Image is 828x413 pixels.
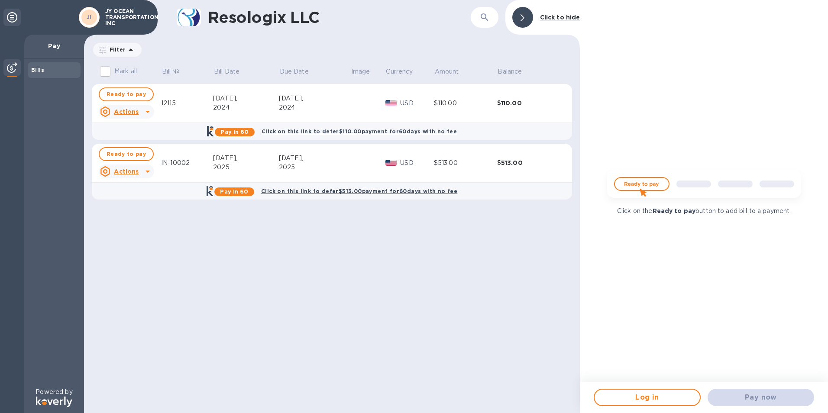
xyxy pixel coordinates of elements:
span: Bill № [162,67,191,76]
b: Bills [31,67,44,73]
span: Balance [498,67,533,76]
b: JI [87,14,92,20]
p: USD [400,158,434,168]
b: Click to hide [540,14,580,21]
b: Pay in 60 [220,129,249,135]
p: Mark all [114,67,137,76]
span: Ready to pay [107,89,146,100]
p: Due Date [280,67,309,76]
h1: Resologix LLC [208,8,471,26]
div: [DATE], [213,154,279,163]
p: Image [351,67,370,76]
button: Ready to pay [99,147,154,161]
div: 2024 [279,103,350,112]
div: $513.00 [434,158,497,168]
div: [DATE], [213,94,279,103]
span: Log in [602,392,692,403]
div: 12115 [161,99,213,108]
div: 2025 [213,163,279,172]
b: Click on this link to defer $110.00 payment for 60 days with no fee [262,128,457,135]
div: [DATE], [279,94,350,103]
img: Logo [36,397,72,407]
u: Actions [114,108,139,115]
div: [DATE], [279,154,350,163]
p: USD [400,99,434,108]
b: Pay in 60 [220,188,248,195]
p: Filter [106,46,126,53]
b: Ready to pay [653,207,696,214]
u: Actions [114,168,139,175]
p: Bill Date [214,67,239,76]
button: Ready to pay [99,87,154,101]
span: Due Date [280,67,320,76]
p: Currency [386,67,413,76]
span: Ready to pay [107,149,146,159]
p: JY OCEAN TRANSPORTATION INC [105,8,149,26]
img: USD [385,160,397,166]
p: Powered by [36,387,72,397]
button: Log in [594,389,700,406]
div: $110.00 [434,99,497,108]
p: Amount [435,67,459,76]
p: Click on the button to add bill to a payment. [617,206,791,216]
div: $110.00 [497,99,560,107]
div: 2025 [279,163,350,172]
span: Amount [435,67,470,76]
div: 2024 [213,103,279,112]
img: USD [385,100,397,106]
div: $513.00 [497,158,560,167]
span: Bill Date [214,67,251,76]
div: IN-10002 [161,158,213,168]
p: Balance [498,67,522,76]
p: Pay [31,42,77,50]
b: Click on this link to defer $513.00 payment for 60 days with no fee [261,188,457,194]
p: Bill № [162,67,180,76]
